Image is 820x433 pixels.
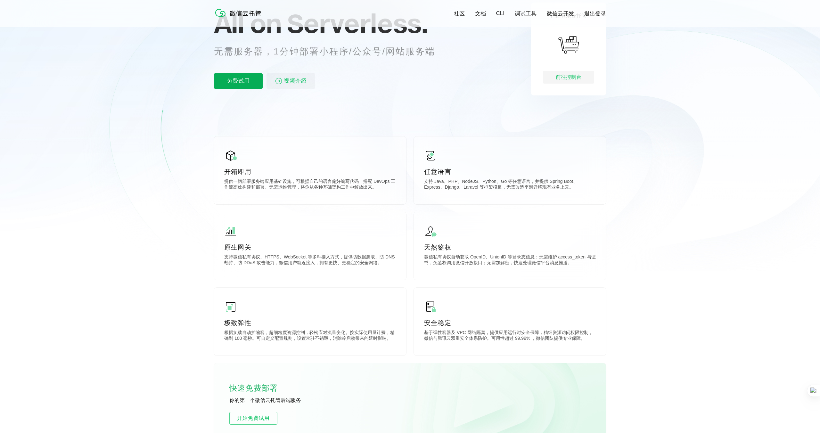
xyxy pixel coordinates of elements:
[214,15,265,20] a: 微信云托管
[424,254,596,267] p: 微信私有协议自动获取 OpenID、UnionID 等登录态信息；无需维护 access_token 与证书，免鉴权调用微信开放接口；无需加解密，快速处理微信平台消息推送。
[229,382,293,395] p: 快速免费部署
[224,330,396,343] p: 根据负载自动扩缩容，超细粒度资源控制，轻松应对流量变化。按实际使用量计费，精确到 100 毫秒。可自定义配置规则，设置常驻不销毁，消除冷启动带来的延时影响。
[496,10,504,17] a: CLI
[454,10,465,17] a: 社区
[475,10,486,17] a: 文档
[224,243,396,252] p: 原生网关
[230,414,277,422] span: 开始免费试用
[214,73,263,89] p: 免费试用
[424,179,596,192] p: 支持 Java、PHP、NodeJS、Python、Go 等任意语言，并提供 Spring Boot、Express、Django、Laravel 等框架模板，无需改造平滑迁移现有业务上云。
[284,73,307,89] span: 视频介绍
[224,254,396,267] p: 支持微信私有协议、HTTPS、WebSocket 等多种接入方式，提供防数据爬取、防 DNS 劫持、防 DDoS 攻击能力，微信用户就近接入，拥有更快、更稳定的安全网络。
[515,10,537,17] a: 调试工具
[224,167,396,176] p: 开箱即用
[424,243,596,252] p: 天然鉴权
[584,10,606,17] a: 退出登录
[424,167,596,176] p: 任意语言
[275,77,283,85] img: video_play.svg
[229,397,325,404] p: 你的第一个微信云托管后端服务
[224,318,396,327] p: 极致弹性
[214,45,447,58] p: 无需服务器，1分钟部署小程序/公众号/网站服务端
[424,330,596,343] p: 基于弹性容器及 VPC 网络隔离，提供应用运行时安全保障，精细资源访问权限控制，微信与腾讯云双重安全体系防护。可用性超过 99.99% ，微信团队提供专业保障。
[547,10,574,17] a: 微信云开发
[214,6,265,19] img: 微信云托管
[424,318,596,327] p: 安全稳定
[224,179,396,192] p: 提供一切部署服务端应用基础设施，可根据自己的语言偏好编写代码，搭配 DevOps 工作流高效构建和部署。无需运维管理，将你从各种基础架构工作中解放出来。
[543,71,594,84] div: 前往控制台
